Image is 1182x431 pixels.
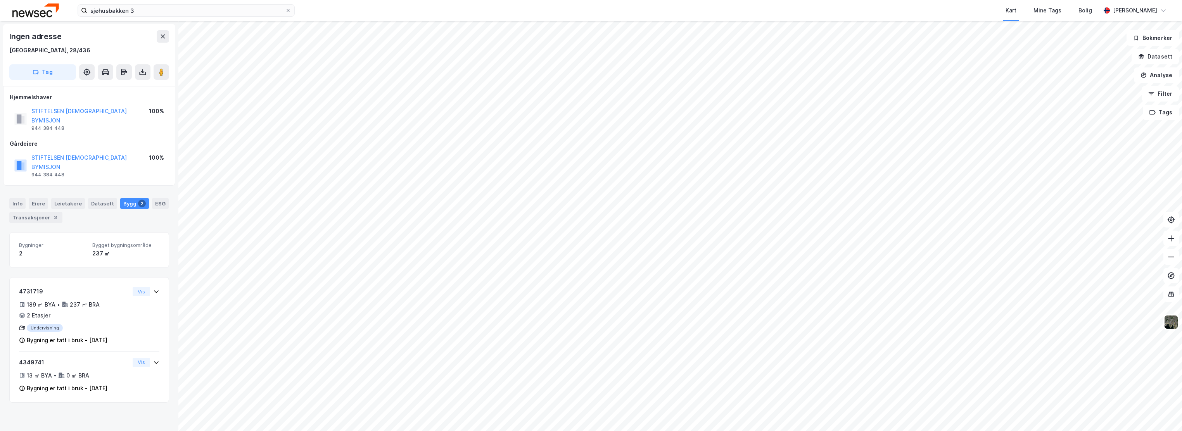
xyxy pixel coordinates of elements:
button: Analyse [1134,67,1179,83]
div: Info [9,198,26,209]
div: Kart [1006,6,1016,15]
div: Hjemmelshaver [10,93,169,102]
div: 13 ㎡ BYA [27,371,52,380]
img: newsec-logo.f6e21ccffca1b3a03d2d.png [12,3,59,17]
div: Eiere [29,198,48,209]
button: Filter [1142,86,1179,102]
div: 189 ㎡ BYA [27,300,55,309]
div: 2 [138,200,146,207]
img: 9k= [1164,315,1179,329]
button: Tags [1143,105,1179,120]
div: 2 Etasjer [27,311,50,320]
div: 4731719 [19,287,130,296]
button: Datasett [1132,49,1179,64]
div: Bygg [120,198,149,209]
div: Ingen adresse [9,30,63,43]
span: Bygget bygningsområde [92,242,159,248]
div: [GEOGRAPHIC_DATA], 28/436 [9,46,90,55]
div: Datasett [88,198,117,209]
span: Bygninger [19,242,86,248]
input: Søk på adresse, matrikkel, gårdeiere, leietakere eller personer [87,5,285,16]
div: Gårdeiere [10,139,169,148]
iframe: Chat Widget [1143,394,1182,431]
div: 944 384 448 [31,125,64,131]
button: Bokmerker [1127,30,1179,46]
button: Vis [133,287,150,296]
div: 100% [149,153,164,162]
div: Transaksjoner [9,212,62,223]
div: • [57,302,60,308]
div: [PERSON_NAME] [1113,6,1157,15]
button: Tag [9,64,76,80]
div: 100% [149,107,164,116]
div: 3 [52,214,59,221]
div: 4349741 [19,358,130,367]
div: Leietakere [51,198,85,209]
div: Bygning er tatt i bruk - [DATE] [27,384,107,393]
button: Vis [133,358,150,367]
div: • [54,372,57,378]
div: Mine Tags [1033,6,1061,15]
div: 0 ㎡ BRA [66,371,89,380]
div: Bolig [1078,6,1092,15]
div: 237 ㎡ [92,249,159,258]
div: 2 [19,249,86,258]
div: ESG [152,198,169,209]
div: Bygning er tatt i bruk - [DATE] [27,336,107,345]
div: 237 ㎡ BRA [70,300,100,309]
div: Kontrollprogram for chat [1143,394,1182,431]
div: 944 384 448 [31,172,64,178]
